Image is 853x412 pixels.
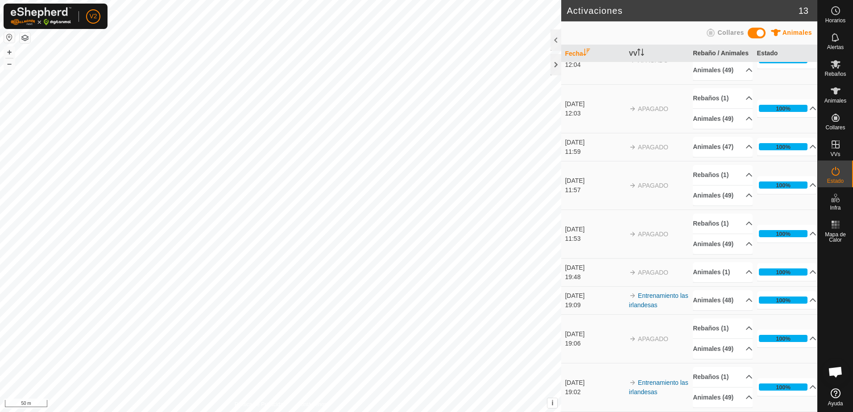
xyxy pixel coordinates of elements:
[820,232,851,243] span: Mapa de Calor
[235,400,286,408] a: Política de Privacidad
[565,339,625,348] div: 19:06
[693,262,753,282] p-accordion-header: Animales (1)
[638,105,668,112] span: APAGADO
[565,99,625,109] div: [DATE]
[799,4,808,17] span: 13
[638,335,668,342] span: APAGADO
[693,185,753,206] p-accordion-header: Animales (49)
[629,379,636,386] img: arrow
[565,176,625,185] div: [DATE]
[637,50,644,57] p-sorticon: Activar para ordenar
[759,335,808,342] div: 100%
[827,45,844,50] span: Alertas
[830,152,840,157] span: VVs
[757,225,817,243] p-accordion-header: 100%
[565,291,625,301] div: [DATE]
[776,383,791,391] div: 100%
[565,272,625,282] div: 19:48
[629,379,688,396] a: Entrenamiento las irlandesas
[565,60,625,70] div: 12:04
[565,378,625,387] div: [DATE]
[759,268,808,276] div: 100%
[693,165,753,185] p-accordion-header: Rebaños (1)
[757,176,817,194] p-accordion-header: 100%
[693,88,753,108] p-accordion-header: Rebaños (1)
[776,334,791,343] div: 100%
[89,12,97,21] span: V2
[629,335,636,342] img: arrow
[776,268,791,276] div: 100%
[693,367,753,387] p-accordion-header: Rebaños (1)
[547,398,557,408] button: i
[693,339,753,359] p-accordion-header: Animales (49)
[565,263,625,272] div: [DATE]
[689,45,753,62] th: Rebaño / Animales
[638,144,668,151] span: APAGADO
[629,292,688,309] a: Entrenamiento las irlandesas
[565,185,625,195] div: 11:57
[824,71,846,77] span: Rebaños
[561,45,625,62] th: Fecha
[693,60,753,80] p-accordion-header: Animales (49)
[776,230,791,238] div: 100%
[693,109,753,129] p-accordion-header: Animales (49)
[638,269,668,276] span: APAGADO
[776,143,791,151] div: 100%
[297,400,327,408] a: Contáctenos
[717,29,744,36] span: Collares
[11,7,71,25] img: Logo Gallagher
[4,32,15,43] button: Restablecer Mapa
[693,214,753,234] p-accordion-header: Rebaños (1)
[759,143,808,150] div: 100%
[551,399,553,407] span: i
[638,182,668,189] span: APAGADO
[759,105,808,112] div: 100%
[693,387,753,408] p-accordion-header: Animales (49)
[20,33,30,43] button: Capas del Mapa
[757,378,817,396] p-accordion-header: 100%
[776,296,791,305] div: 100%
[759,181,808,189] div: 100%
[4,47,15,58] button: +
[757,330,817,347] p-accordion-header: 100%
[825,18,845,23] span: Horarios
[565,109,625,118] div: 12:03
[638,231,668,238] span: APAGADO
[629,105,636,112] img: arrow
[565,147,625,157] div: 11:59
[776,181,791,190] div: 100%
[629,231,636,238] img: arrow
[565,138,625,147] div: [DATE]
[693,137,753,157] p-accordion-header: Animales (47)
[565,387,625,397] div: 19:02
[583,50,590,57] p-sorticon: Activar para ordenar
[757,291,817,309] p-accordion-header: 100%
[830,205,841,210] span: Infra
[776,104,791,113] div: 100%
[565,301,625,310] div: 19:09
[824,98,846,103] span: Animales
[822,358,849,385] div: Chat abierto
[625,45,689,62] th: VV
[4,58,15,69] button: –
[757,99,817,117] p-accordion-header: 100%
[693,234,753,254] p-accordion-header: Animales (49)
[629,292,636,299] img: arrow
[629,269,636,276] img: arrow
[828,401,843,406] span: Ayuda
[629,144,636,151] img: arrow
[565,234,625,243] div: 11:53
[629,182,636,189] img: arrow
[693,318,753,338] p-accordion-header: Rebaños (1)
[754,45,817,62] th: Estado
[759,383,808,391] div: 100%
[565,225,625,234] div: [DATE]
[757,138,817,156] p-accordion-header: 100%
[693,290,753,310] p-accordion-header: Animales (48)
[757,263,817,281] p-accordion-header: 100%
[565,330,625,339] div: [DATE]
[818,385,853,410] a: Ayuda
[783,29,812,36] span: Animales
[827,178,844,184] span: Estado
[825,125,845,130] span: Collares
